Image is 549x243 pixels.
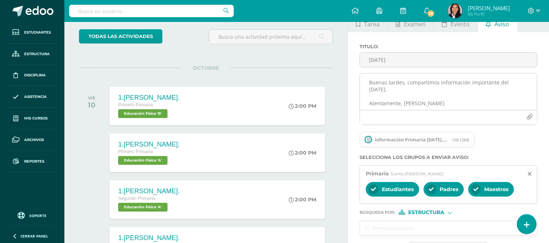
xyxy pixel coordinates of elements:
[181,65,231,71] span: OCTUBRE
[495,15,509,33] span: Aviso
[451,15,470,33] span: Evento
[360,210,395,214] span: Búsqueda por :
[382,186,414,193] span: Estudiantes
[478,15,517,32] a: Aviso
[289,149,317,156] div: 2:00 PM
[399,210,454,215] div: [object Object]
[388,15,433,32] a: Examen
[118,156,168,165] span: Educación Física 'A'
[468,4,510,12] span: [PERSON_NAME]
[364,15,380,33] span: Tarea
[360,132,475,148] span: Información Primaria jueves 16 de octubre.jpg
[118,94,180,102] div: 1.[PERSON_NAME].
[360,155,537,160] label: Selecciona los grupos a enviar aviso :
[20,233,48,239] span: Cerrar panel
[6,22,59,43] a: Estudiantes
[6,151,59,172] a: Reportes
[6,65,59,87] a: Disciplina
[391,171,443,176] span: Santa [PERSON_NAME]
[24,51,50,57] span: Estructura
[118,196,155,201] span: Segundo Primaria
[484,186,508,193] span: Maestros
[289,196,317,203] div: 2:00 PM
[360,44,537,49] label: Titulo :
[30,213,47,218] span: Soporte
[88,95,95,100] div: VIE
[24,137,44,143] span: Archivos
[118,234,180,242] div: 1.[PERSON_NAME].
[289,103,317,109] div: 2:00 PM
[6,86,59,108] a: Asistencia
[24,30,51,35] span: Estudiantes
[360,53,537,67] input: Titulo
[452,137,469,143] span: 159.12KB
[79,29,162,43] a: todas las Actividades
[371,137,452,143] span: Información Primaria [DATE].jpg
[24,115,48,121] span: Mis cursos
[404,15,426,33] span: Examen
[427,10,435,18] span: 78
[24,72,46,78] span: Disciplina
[6,108,59,129] a: Mis cursos
[440,186,458,193] span: Padres
[118,109,168,118] span: Educación Física 'B'
[408,210,444,214] span: Estructura
[9,210,56,220] a: Soporte
[434,15,478,32] a: Evento
[348,15,387,32] a: Tarea
[366,170,389,177] span: Primaria
[209,30,332,44] input: Busca una actividad próxima aquí...
[118,141,180,148] div: 1.[PERSON_NAME].
[118,187,180,195] div: 1.[PERSON_NAME].
[118,149,153,154] span: Primero Primaria
[6,43,59,65] a: Estructura
[360,73,537,110] textarea: Buenas tardes, compartimos información importante del [DATE]. Atentamente, [PERSON_NAME]
[468,11,510,17] span: Mi Perfil
[360,221,522,235] input: Ej. Primero primaria
[24,94,47,100] span: Asistencia
[118,102,153,107] span: Primero Primaria
[69,5,234,17] input: Busca un usuario...
[24,159,44,164] span: Reportes
[88,100,95,109] div: 10
[448,4,462,18] img: f601d88a57e103b084b15924aeed5ff8.png
[118,203,168,212] span: Educación Física 'A'
[6,129,59,151] a: Archivos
